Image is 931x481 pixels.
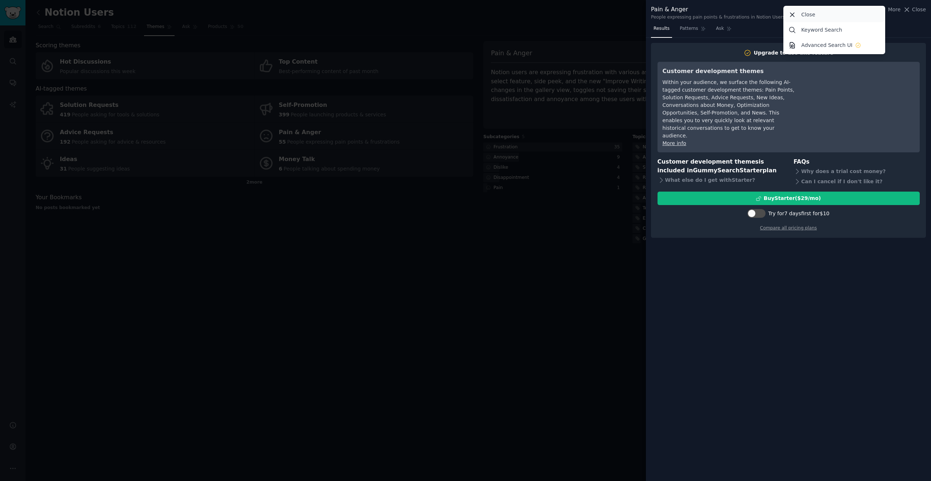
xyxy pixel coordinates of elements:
[880,6,901,13] button: More
[693,167,762,174] span: GummySearch Starter
[806,67,915,121] iframe: YouTube video player
[760,225,817,231] a: Compare all pricing plans
[754,49,834,57] div: Upgrade to use this feature
[663,140,686,146] a: More info
[903,6,926,13] button: Close
[794,157,920,167] h3: FAQs
[658,157,784,175] h3: Customer development themes is included in plan
[680,25,698,32] span: Patterns
[794,166,920,176] div: Why does a trial cost money?
[714,23,734,38] a: Ask
[677,23,708,38] a: Patterns
[785,22,884,37] a: Keyword Search
[794,176,920,187] div: Can I cancel if I don't like it?
[801,26,842,34] p: Keyword Search
[801,41,852,49] p: Advanced Search UI
[654,25,670,32] span: Results
[716,25,724,32] span: Ask
[651,23,672,38] a: Results
[663,67,795,76] h3: Customer development themes
[801,11,815,19] p: Close
[651,5,815,14] div: Pain & Anger
[912,6,926,13] span: Close
[764,195,821,202] div: Buy Starter ($ 29 /mo )
[768,210,829,217] div: Try for 7 days first for $10
[663,79,795,140] div: Within your audience, we surface the following AI-tagged customer development themes: Pain Points...
[658,175,784,185] div: What else do I get with Starter ?
[658,192,920,205] button: BuyStarter($29/mo)
[651,14,815,21] div: People expressing pain points & frustrations in Notion Users communities
[888,6,901,13] span: More
[785,37,884,53] a: Advanced Search UI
